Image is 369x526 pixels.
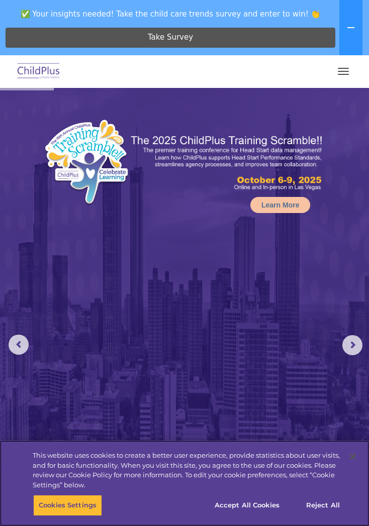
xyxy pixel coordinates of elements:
[4,4,337,24] span: ✅ Your insights needed! Take the child care trends survey and enter to win! 👏
[148,29,193,46] span: Take Survey
[6,28,335,48] a: Take Survey
[292,495,354,516] button: Reject All
[209,495,285,516] button: Accept All Cookies
[33,451,342,490] div: This website uses cookies to create a better user experience, provide statistics about user visit...
[15,60,62,83] img: ChildPlus by Procare Solutions
[158,99,201,107] span: Phone number
[33,495,102,516] button: Cookies Settings
[158,58,189,66] span: Last name
[342,446,364,468] button: Close
[250,197,310,213] a: Learn More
